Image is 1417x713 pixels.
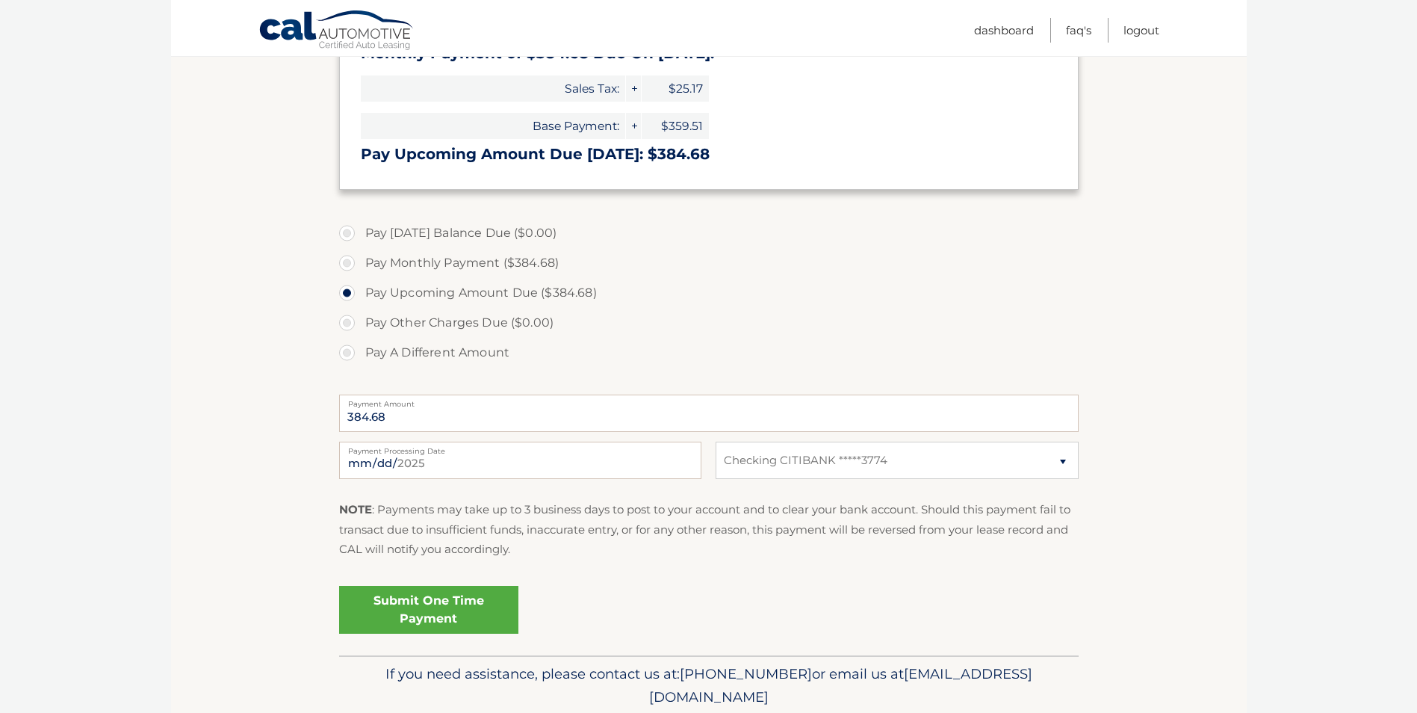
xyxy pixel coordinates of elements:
[626,113,641,139] span: +
[1123,18,1159,43] a: Logout
[1066,18,1091,43] a: FAQ's
[642,113,709,139] span: $359.51
[258,10,415,53] a: Cal Automotive
[339,442,701,479] input: Payment Date
[339,502,372,516] strong: NOTE
[361,75,625,102] span: Sales Tax:
[339,308,1079,338] label: Pay Other Charges Due ($0.00)
[339,586,518,634] a: Submit One Time Payment
[339,500,1079,559] p: : Payments may take up to 3 business days to post to your account and to clear your bank account....
[680,665,812,682] span: [PHONE_NUMBER]
[339,338,1079,368] label: Pay A Different Amount
[974,18,1034,43] a: Dashboard
[339,278,1079,308] label: Pay Upcoming Amount Due ($384.68)
[339,442,701,454] label: Payment Processing Date
[642,75,709,102] span: $25.17
[361,113,625,139] span: Base Payment:
[339,395,1079,407] label: Payment Amount
[339,218,1079,248] label: Pay [DATE] Balance Due ($0.00)
[339,395,1079,432] input: Payment Amount
[361,145,1057,164] h3: Pay Upcoming Amount Due [DATE]: $384.68
[626,75,641,102] span: +
[349,662,1069,710] p: If you need assistance, please contact us at: or email us at
[339,248,1079,278] label: Pay Monthly Payment ($384.68)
